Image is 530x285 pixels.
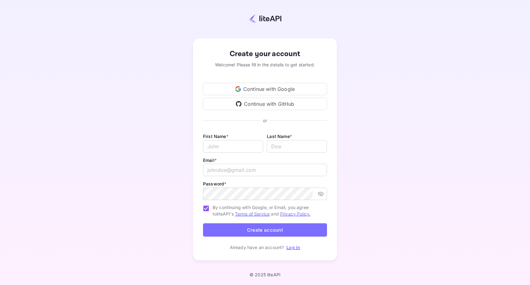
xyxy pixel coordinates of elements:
[235,211,270,216] a: Terms of Service
[203,134,228,139] label: First Name
[230,244,284,251] p: Already have an account?
[249,14,281,23] img: liteapi
[203,140,263,153] input: John
[203,98,327,110] div: Continue with GitHub
[267,140,327,153] input: Doe
[280,211,310,216] a: Privacy Policy.
[203,83,327,95] div: Continue with Google
[213,204,322,217] span: By continuing with Google, or Email, you agree to liteAPI's and
[203,181,226,186] label: Password
[203,48,327,60] div: Create your account
[203,158,217,163] label: Email
[267,134,292,139] label: Last Name
[315,188,326,199] button: toggle password visibility
[286,245,300,250] a: Log in
[250,272,280,277] p: © 2025 liteAPI
[203,61,327,68] div: Welcome! Please fill in the details to get started.
[203,164,327,176] input: johndoe@gmail.com
[203,223,327,237] button: Create account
